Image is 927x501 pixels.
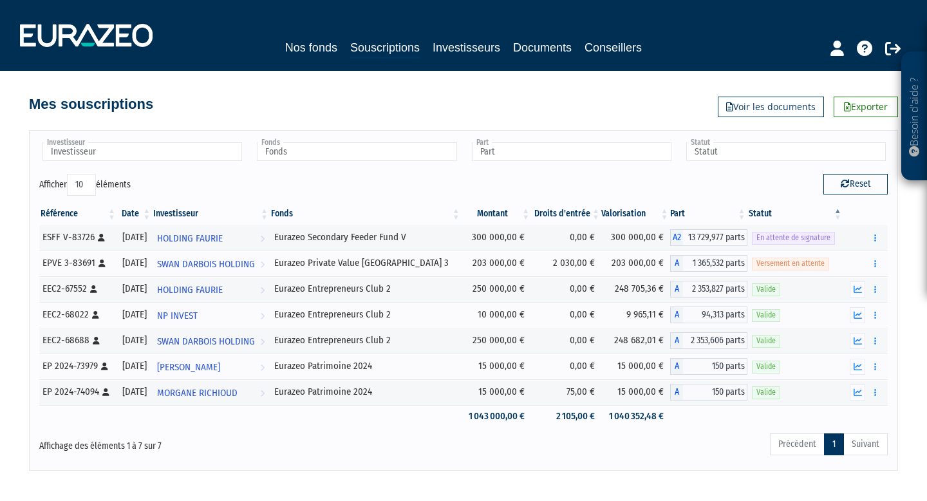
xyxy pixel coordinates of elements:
[274,359,457,373] div: Eurazeo Patrimoine 2024
[260,330,265,354] i: Voir l'investisseur
[285,39,337,57] a: Nos fonds
[670,307,683,323] span: A
[260,381,265,405] i: Voir l'investisseur
[157,355,220,379] span: [PERSON_NAME]
[531,302,601,328] td: 0,00 €
[683,229,747,246] span: 13 729,977 parts
[39,174,131,196] label: Afficher éléments
[531,328,601,354] td: 0,00 €
[670,281,683,298] span: A
[752,283,780,296] span: Valide
[20,24,153,47] img: 1732889491-logotype_eurazeo_blanc_rvb.png
[601,203,670,225] th: Valorisation: activer pour trier la colonne par ordre croissant
[462,379,532,405] td: 15 000,00 €
[433,39,500,57] a: Investisseurs
[39,203,117,225] th: Référence : activer pour trier la colonne par ordre croissant
[274,231,457,244] div: Eurazeo Secondary Feeder Fund V
[752,386,780,399] span: Valide
[42,359,113,373] div: EP 2024-73979
[122,231,147,244] div: [DATE]
[274,385,457,399] div: Eurazeo Patrimoine 2024
[824,433,844,455] a: 1
[260,252,265,276] i: Voir l'investisseur
[152,250,270,276] a: SWAN DARBOIS HOLDING
[274,308,457,321] div: Eurazeo Entrepreneurs Club 2
[274,334,457,347] div: Eurazeo Entrepreneurs Club 2
[670,358,747,375] div: A - Eurazeo Patrimoine 2024
[350,39,420,59] a: Souscriptions
[157,381,238,405] span: MORGANE RICHIOUD
[585,39,642,57] a: Conseillers
[531,203,601,225] th: Droits d'entrée: activer pour trier la colonne par ordre croissant
[270,203,462,225] th: Fonds: activer pour trier la colonne par ordre croissant
[601,250,670,276] td: 203 000,00 €
[462,203,532,225] th: Montant: activer pour trier la colonne par ordre croissant
[42,385,113,399] div: EP 2024-74094
[39,432,382,453] div: Affichage des éléments 1 à 7 sur 7
[823,174,888,194] button: Reset
[670,229,683,246] span: A2
[670,203,747,225] th: Part: activer pour trier la colonne par ordre croissant
[601,328,670,354] td: 248 682,01 €
[601,354,670,379] td: 15 000,00 €
[462,276,532,302] td: 250 000,00 €
[683,332,747,349] span: 2 353,606 parts
[122,282,147,296] div: [DATE]
[531,379,601,405] td: 75,00 €
[683,281,747,298] span: 2 353,827 parts
[531,354,601,379] td: 0,00 €
[42,282,113,296] div: EEC2-67552
[462,354,532,379] td: 15 000,00 €
[907,59,922,175] p: Besoin d'aide ?
[513,39,572,57] a: Documents
[462,250,532,276] td: 203 000,00 €
[102,388,109,396] i: [Français] Personne physique
[752,232,835,244] span: En attente de signature
[834,97,898,117] a: Exporter
[42,256,113,270] div: EPVE 3-83691
[531,225,601,250] td: 0,00 €
[152,379,270,405] a: MORGANE RICHIOUD
[122,385,147,399] div: [DATE]
[747,203,843,225] th: Statut : activer pour trier la colonne par ordre d&eacute;croissant
[752,258,829,270] span: Versement en attente
[670,332,747,349] div: A - Eurazeo Entrepreneurs Club 2
[752,335,780,347] span: Valide
[274,282,457,296] div: Eurazeo Entrepreneurs Club 2
[670,255,683,272] span: A
[101,363,108,370] i: [Français] Personne physique
[157,278,223,302] span: HOLDING FAURIE
[670,255,747,272] div: A - Eurazeo Private Value Europe 3
[92,311,99,319] i: [Français] Personne physique
[42,308,113,321] div: EEC2-68022
[670,384,747,401] div: A - Eurazeo Patrimoine 2024
[42,334,113,347] div: EEC2-68688
[122,308,147,321] div: [DATE]
[122,256,147,270] div: [DATE]
[42,231,113,244] div: ESFF V-83726
[260,304,265,328] i: Voir l'investisseur
[98,234,105,241] i: [Français] Personne physique
[93,337,100,345] i: [Français] Personne physique
[752,361,780,373] span: Valide
[683,307,747,323] span: 94,313 parts
[683,358,747,375] span: 150 parts
[670,229,747,246] div: A2 - Eurazeo Secondary Feeder Fund V
[670,358,683,375] span: A
[601,276,670,302] td: 248 705,36 €
[122,334,147,347] div: [DATE]
[98,260,106,267] i: [Français] Personne physique
[90,285,97,293] i: [Français] Personne physique
[531,276,601,302] td: 0,00 €
[752,309,780,321] span: Valide
[117,203,152,225] th: Date: activer pour trier la colonne par ordre croissant
[601,405,670,428] td: 1 040 352,48 €
[152,225,270,250] a: HOLDING FAURIE
[152,328,270,354] a: SWAN DARBOIS HOLDING
[152,302,270,328] a: NP INVEST
[157,227,223,250] span: HOLDING FAURIE
[260,355,265,379] i: Voir l'investisseur
[157,304,198,328] span: NP INVEST
[683,255,747,272] span: 1 365,532 parts
[670,281,747,298] div: A - Eurazeo Entrepreneurs Club 2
